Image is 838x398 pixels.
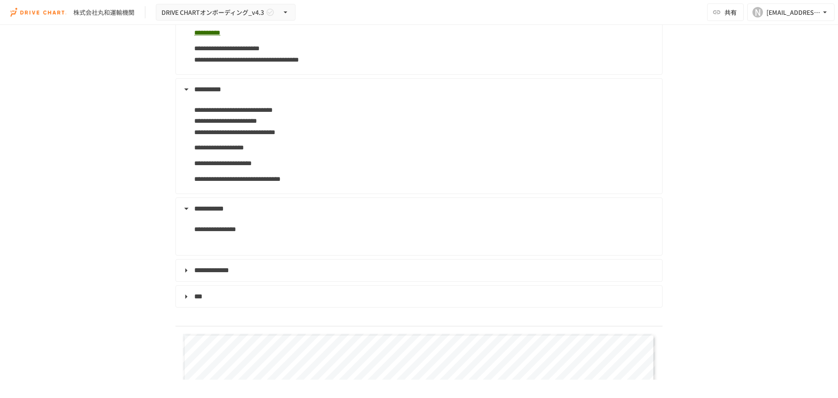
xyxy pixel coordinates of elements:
[156,4,295,21] button: DRIVE CHARTオンボーディング_v4.3
[752,7,763,17] div: N
[73,8,134,17] div: 株式会社丸和運輸機関
[161,7,264,18] span: DRIVE CHARTオンボーディング_v4.3
[766,7,821,18] div: [EMAIL_ADDRESS][DOMAIN_NAME]
[10,5,66,19] img: i9VDDS9JuLRLX3JIUyK59LcYp6Y9cayLPHs4hOxMB9W
[725,7,737,17] span: 共有
[707,3,744,21] button: 共有
[747,3,835,21] button: N[EMAIL_ADDRESS][DOMAIN_NAME]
